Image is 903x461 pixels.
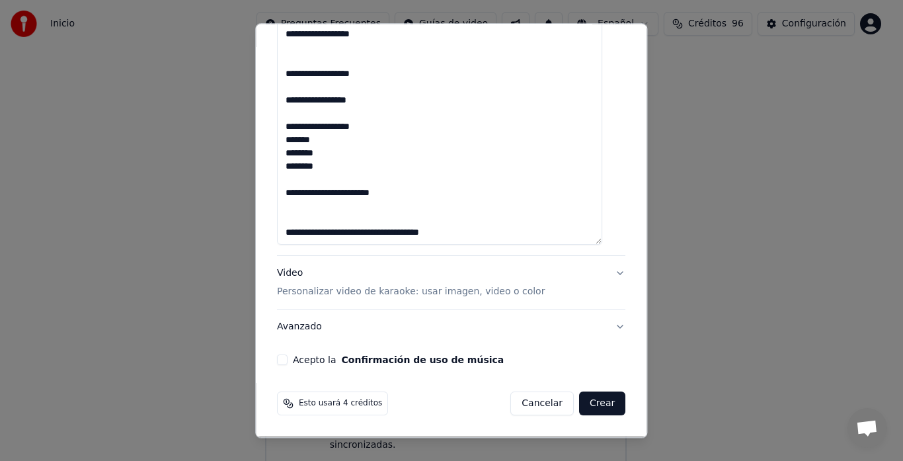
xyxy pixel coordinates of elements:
button: VideoPersonalizar video de karaoke: usar imagen, video o color [277,257,625,310]
div: Video [277,267,545,299]
span: Esto usará 4 créditos [299,399,382,409]
button: Crear [579,392,625,416]
button: Acepto la [342,356,504,365]
label: Acepto la [293,356,504,365]
p: Personalizar video de karaoke: usar imagen, video o color [277,286,545,299]
button: Avanzado [277,310,625,345]
button: Cancelar [511,392,574,416]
